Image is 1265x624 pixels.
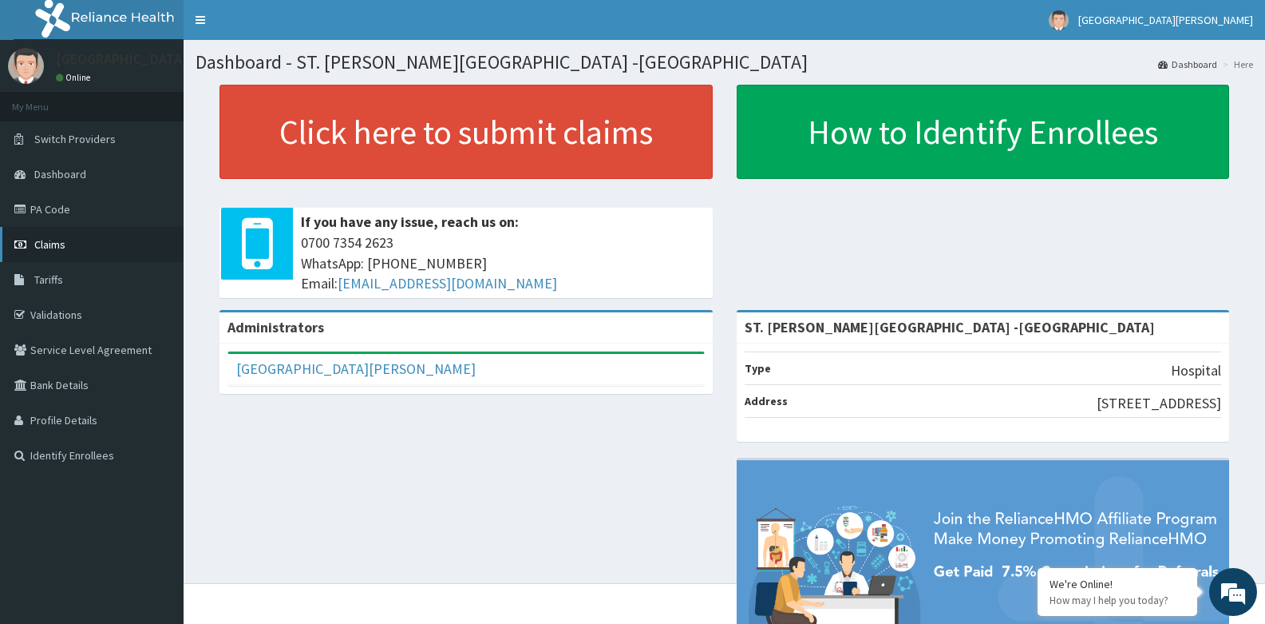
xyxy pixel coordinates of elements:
div: Chat with us now [83,89,268,110]
a: Dashboard [1158,58,1217,71]
p: [STREET_ADDRESS] [1097,393,1221,414]
div: Minimize live chat window [262,8,300,46]
span: Tariffs [34,272,63,287]
p: [GEOGRAPHIC_DATA][PERSON_NAME] [56,52,292,66]
span: 0700 7354 2623 WhatsApp: [PHONE_NUMBER] Email: [301,233,705,294]
span: Claims [34,237,65,252]
b: Type [745,361,771,376]
b: If you have any issue, reach us on: [301,213,519,231]
textarea: Type your message and hit 'Enter' [8,436,304,492]
span: Switch Providers [34,132,116,146]
div: We're Online! [1050,577,1185,591]
img: User Image [8,48,44,84]
img: d_794563401_company_1708531726252_794563401 [30,80,65,120]
b: Administrators [227,318,324,336]
span: Dashboard [34,167,86,181]
a: [EMAIL_ADDRESS][DOMAIN_NAME] [338,274,557,292]
p: How may I help you today? [1050,594,1185,607]
strong: ST. [PERSON_NAME][GEOGRAPHIC_DATA] -[GEOGRAPHIC_DATA] [745,318,1155,336]
a: How to Identify Enrollees [737,85,1230,179]
p: Hospital [1171,360,1221,381]
li: Here [1219,58,1253,71]
h1: Dashboard - ST. [PERSON_NAME][GEOGRAPHIC_DATA] -[GEOGRAPHIC_DATA] [196,52,1253,73]
a: [GEOGRAPHIC_DATA][PERSON_NAME] [236,360,476,378]
span: We're online! [93,201,220,363]
b: Address [745,394,788,408]
a: Click here to submit claims [219,85,713,179]
img: User Image [1049,10,1069,30]
span: [GEOGRAPHIC_DATA][PERSON_NAME] [1078,13,1253,27]
a: Online [56,72,94,83]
